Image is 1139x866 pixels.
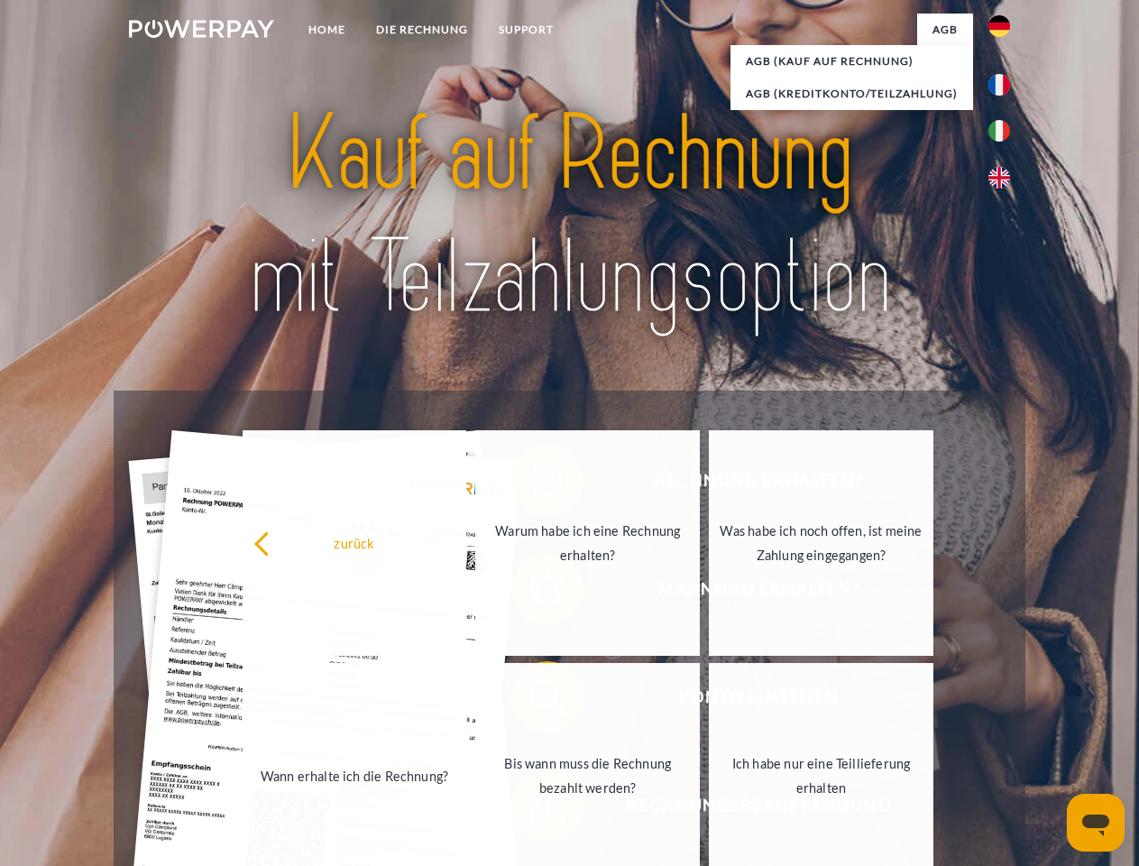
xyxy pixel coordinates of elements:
[988,15,1010,37] img: de
[917,14,973,46] a: agb
[988,167,1010,189] img: en
[129,20,274,38] img: logo-powerpay-white.svg
[1067,794,1125,852] iframe: Schaltfläche zum Öffnen des Messaging-Fensters
[293,14,361,46] a: Home
[730,78,973,110] a: AGB (Kreditkonto/Teilzahlung)
[486,751,689,800] div: Bis wann muss die Rechnung bezahlt werden?
[172,87,967,345] img: title-powerpay_de.svg
[483,14,569,46] a: SUPPORT
[720,751,923,800] div: Ich habe nur eine Teillieferung erhalten
[988,120,1010,142] img: it
[720,519,923,567] div: Was habe ich noch offen, ist meine Zahlung eingegangen?
[361,14,483,46] a: DIE RECHNUNG
[730,45,973,78] a: AGB (Kauf auf Rechnung)
[253,530,456,555] div: zurück
[709,430,933,656] a: Was habe ich noch offen, ist meine Zahlung eingegangen?
[486,519,689,567] div: Warum habe ich eine Rechnung erhalten?
[253,763,456,788] div: Wann erhalte ich die Rechnung?
[988,74,1010,96] img: fr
